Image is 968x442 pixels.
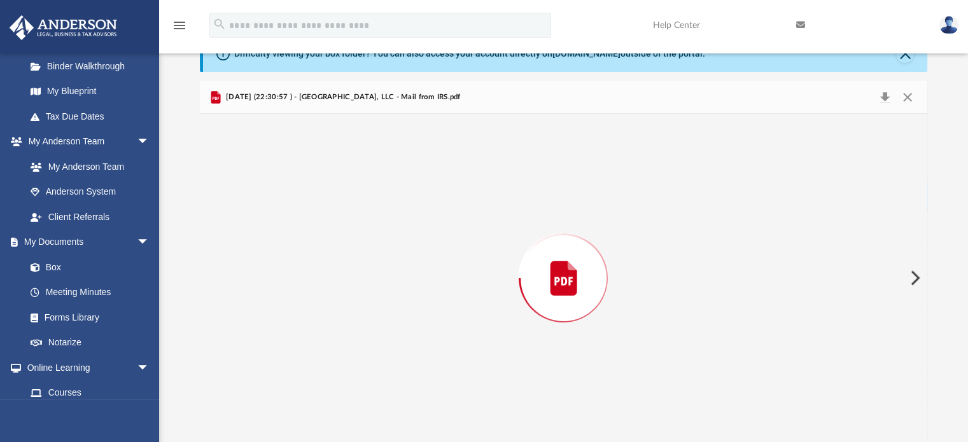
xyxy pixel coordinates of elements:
[172,18,187,33] i: menu
[18,104,169,129] a: Tax Due Dates
[9,355,162,380] a: Online Learningarrow_drop_down
[18,254,156,280] a: Box
[137,355,162,381] span: arrow_drop_down
[223,92,461,103] span: [DATE] (22:30:57 ) - [GEOGRAPHIC_DATA], LLC - Mail from IRS.pdf
[18,154,156,179] a: My Anderson Team
[137,129,162,155] span: arrow_drop_down
[172,24,187,33] a: menu
[137,230,162,256] span: arrow_drop_down
[900,260,928,296] button: Next File
[9,230,162,255] a: My Documentsarrow_drop_down
[213,17,227,31] i: search
[896,88,919,106] button: Close
[939,16,958,34] img: User Pic
[18,53,169,79] a: Binder Walkthrough
[18,280,162,305] a: Meeting Minutes
[552,48,621,59] a: [DOMAIN_NAME]
[874,88,897,106] button: Download
[234,47,705,60] div: Difficulty viewing your box folder? You can also access your account directly on outside of the p...
[18,305,156,330] a: Forms Library
[18,330,162,356] a: Notarize
[6,15,121,40] img: Anderson Advisors Platinum Portal
[896,45,914,63] button: Close
[9,129,162,155] a: My Anderson Teamarrow_drop_down
[18,179,162,205] a: Anderson System
[18,380,162,406] a: Courses
[18,79,162,104] a: My Blueprint
[18,204,162,230] a: Client Referrals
